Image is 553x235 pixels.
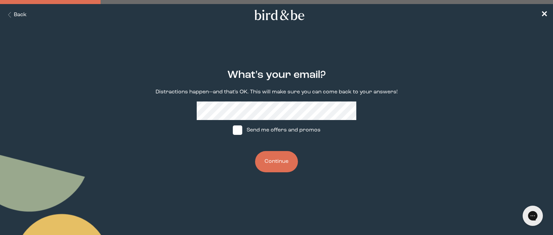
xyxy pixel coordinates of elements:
label: Send me offers and promos [226,120,327,140]
button: Continue [255,151,298,172]
h2: What's your email? [227,67,326,83]
button: Back Button [5,11,27,19]
iframe: Gorgias live chat messenger [519,203,546,228]
a: ✕ [541,9,548,21]
span: ✕ [541,11,548,19]
p: Distractions happen—and that's OK. This will make sure you can come back to your answers! [156,88,397,96]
